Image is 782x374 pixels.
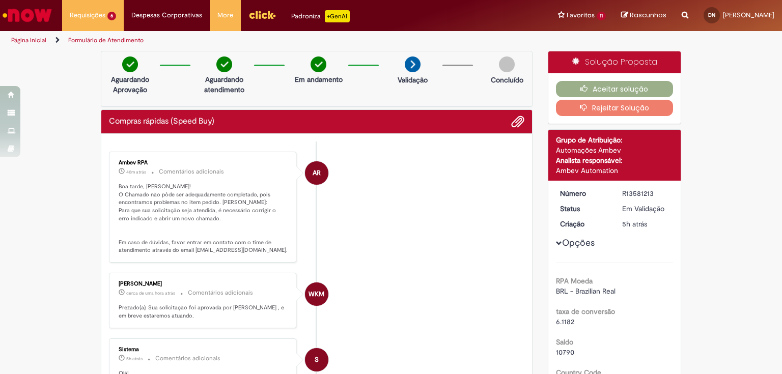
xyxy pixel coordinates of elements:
[630,10,666,20] span: Rascunhos
[291,10,350,22] div: Padroniza
[315,348,319,372] span: S
[556,317,574,326] span: 6.1182
[155,354,220,363] small: Comentários adicionais
[556,286,616,296] span: BRL - Brazilian Real
[216,56,232,72] img: check-circle-green.png
[305,282,328,306] div: William Kaio Maia
[70,10,105,20] span: Requisições
[567,10,595,20] span: Favoritos
[622,188,669,198] div: R13581213
[491,75,523,85] p: Concluído
[556,165,674,176] div: Ambev Automation
[556,307,615,316] b: taxa de conversão
[109,117,214,126] h2: Compras rápidas (Speed Buy) Histórico de tíquete
[305,348,328,371] div: System
[325,10,350,22] p: +GenAi
[597,12,606,20] span: 11
[122,56,138,72] img: check-circle-green.png
[313,161,321,185] span: AR
[131,10,202,20] span: Despesas Corporativas
[556,276,593,285] b: RPA Moeda
[305,161,328,185] div: Ambev RPA
[295,74,343,84] p: Em andamento
[126,290,175,296] span: cerca de uma hora atrás
[556,145,674,155] div: Automações Ambev
[119,160,288,166] div: Ambev RPA
[188,289,253,297] small: Comentários adicionais
[68,36,144,44] a: Formulário de Atendimento
[248,7,276,22] img: click_logo_yellow_360x200.png
[311,56,326,72] img: check-circle-green.png
[119,281,288,287] div: [PERSON_NAME]
[552,204,615,214] dt: Status
[499,56,515,72] img: img-circle-grey.png
[622,219,647,228] span: 5h atrás
[556,100,674,116] button: Rejeitar Solução
[126,169,146,175] span: 40m atrás
[622,219,647,228] time: 30/09/2025 12:17:45
[556,135,674,145] div: Grupo de Atribuição:
[622,219,669,229] div: 30/09/2025 17:17:45
[126,169,146,175] time: 30/09/2025 16:47:03
[119,347,288,353] div: Sistema
[200,74,249,95] p: Aguardando atendimento
[556,337,573,347] b: Saldo
[217,10,233,20] span: More
[11,36,46,44] a: Página inicial
[723,11,774,19] span: [PERSON_NAME]
[1,5,53,25] img: ServiceNow
[126,356,143,362] time: 30/09/2025 12:17:57
[159,167,224,176] small: Comentários adicionais
[511,115,524,128] button: Adicionar anexos
[8,31,514,50] ul: Trilhas de página
[405,56,421,72] img: arrow-next.png
[126,356,143,362] span: 5h atrás
[119,183,288,254] p: Boa tarde, [PERSON_NAME]! O Chamado não pôde ser adequadamente completado, pois encontramos probl...
[621,11,666,20] a: Rascunhos
[552,219,615,229] dt: Criação
[309,282,324,306] span: WKM
[556,348,574,357] span: 10790
[398,75,428,85] p: Validação
[622,204,669,214] div: Em Validação
[556,155,674,165] div: Analista responsável:
[552,188,615,198] dt: Número
[556,81,674,97] button: Aceitar solução
[119,304,288,320] p: Prezado(a), Sua solicitação foi aprovada por [PERSON_NAME] , e em breve estaremos atuando.
[548,51,681,73] div: Solução Proposta
[107,12,116,20] span: 6
[105,74,155,95] p: Aguardando Aprovação
[708,12,715,18] span: DN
